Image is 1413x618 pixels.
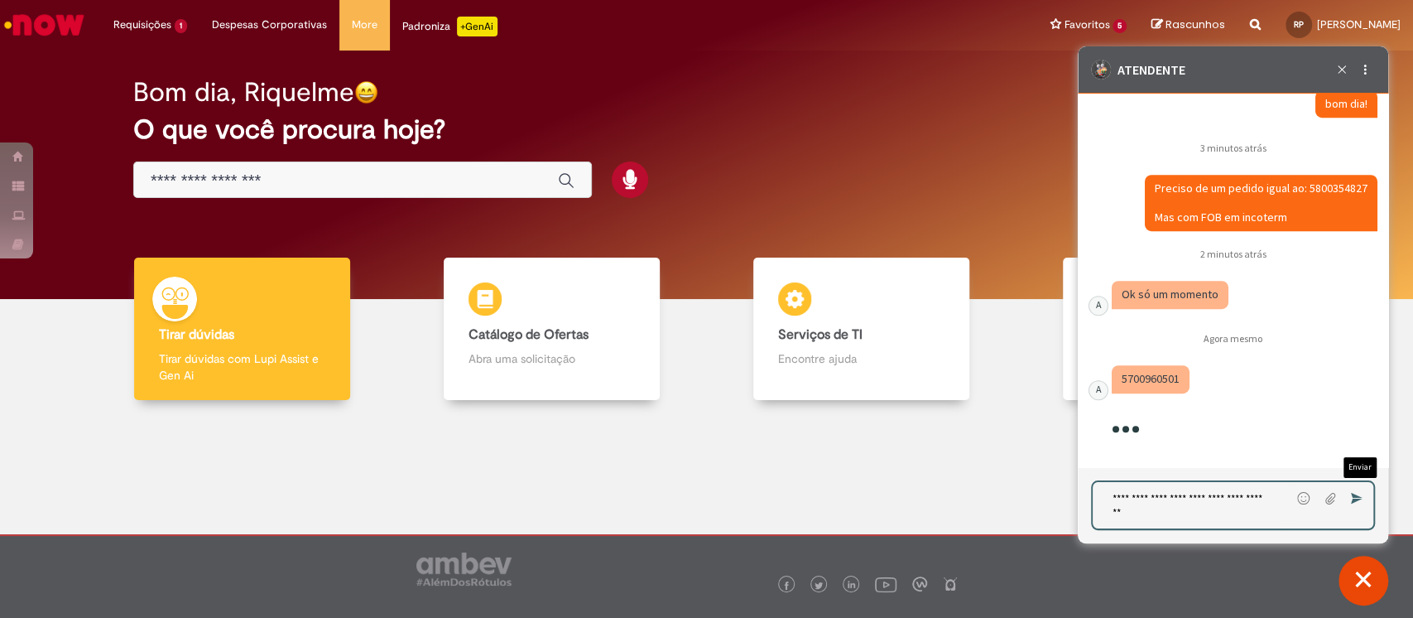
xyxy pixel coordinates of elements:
img: logo_footer_naosei.png [943,577,958,591]
span: Requisições [113,17,171,33]
h2: O que você procura hoje? [133,115,1280,144]
span: 1 [175,19,187,33]
img: logo_footer_facebook.png [782,582,791,590]
span: [PERSON_NAME] [1317,17,1401,31]
img: logo_footer_ambev_rotulo_gray.png [416,553,512,586]
div: Padroniza [402,17,497,36]
p: +GenAi [457,17,497,36]
b: Tirar dúvidas [159,326,234,343]
a: Rascunhos [1151,17,1225,33]
iframe: Suporte do Bate-Papo [1078,46,1388,543]
span: RP [1294,19,1304,30]
img: ServiceNow [2,8,87,41]
p: Tirar dúvidas com Lupi Assist e Gen Ai [159,350,325,384]
a: Tirar dúvidas Tirar dúvidas com Lupi Assist e Gen Ai [87,258,397,401]
span: Favoritos [1064,17,1109,33]
img: happy-face.png [354,80,378,104]
a: Serviços de TI Encontre ajuda [707,258,1016,401]
span: 5 [1113,19,1127,33]
span: Rascunhos [1165,17,1225,32]
b: Catálogo de Ofertas [469,326,589,343]
span: Despesas Corporativas [212,17,327,33]
img: logo_footer_twitter.png [815,582,823,590]
img: logo_footer_youtube.png [875,573,896,595]
button: Fechar conversa de suporte [1339,556,1388,606]
b: Serviços de TI [778,326,863,343]
p: Abra uma solicitação [469,350,635,367]
a: Base de Conhecimento Consulte e aprenda [1016,258,1326,401]
span: More [352,17,377,33]
h2: Bom dia, Riquelme [133,78,354,107]
img: logo_footer_workplace.png [912,577,927,591]
a: Catálogo de Ofertas Abra uma solicitação [397,258,706,401]
p: Encontre ajuda [778,350,944,367]
img: logo_footer_linkedin.png [848,581,856,591]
